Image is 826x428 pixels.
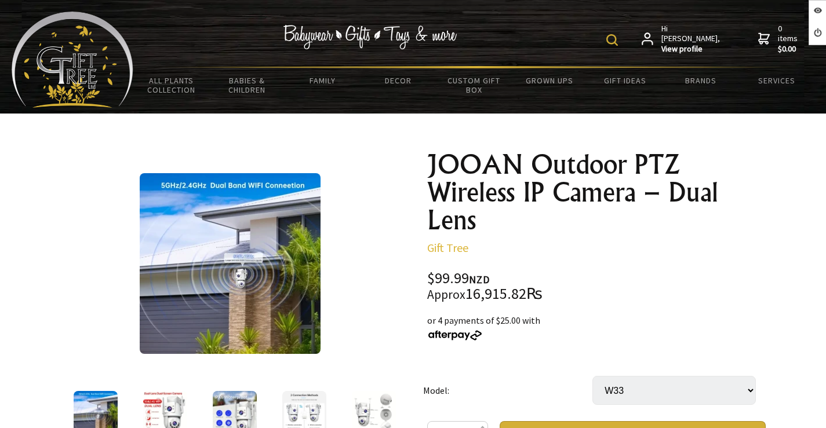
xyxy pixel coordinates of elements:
[209,68,285,102] a: Babies & Children
[512,68,588,93] a: Grown Ups
[12,12,133,108] img: Babyware - Gifts - Toys and more...
[285,68,361,93] a: Family
[469,273,490,286] span: NZD
[606,34,618,46] img: product search
[427,240,468,255] a: Gift Tree
[739,68,815,93] a: Services
[661,44,721,54] strong: View profile
[427,271,766,302] div: $99.99 16,915.82₨
[427,287,465,302] small: Approx
[663,68,739,93] a: Brands
[427,151,766,234] h1: JOOAN Outdoor PTZ Wireless IP Camera – Dual Lens
[133,68,209,102] a: All Plants Collection
[661,24,721,54] span: Hi [PERSON_NAME],
[587,68,663,93] a: Gift Ideas
[140,173,321,354] img: JOOAN Outdoor PTZ Wireless IP Camera – Dual Lens
[423,360,592,421] td: Model:
[778,44,800,54] strong: $0.00
[778,23,800,54] span: 0 items
[436,68,512,102] a: Custom Gift Box
[427,313,766,341] div: or 4 payments of $25.00 with
[283,25,457,49] img: Babywear - Gifts - Toys & more
[361,68,436,93] a: Decor
[642,24,721,54] a: Hi [PERSON_NAME],View profile
[427,330,483,341] img: Afterpay
[758,24,800,54] a: 0 items$0.00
